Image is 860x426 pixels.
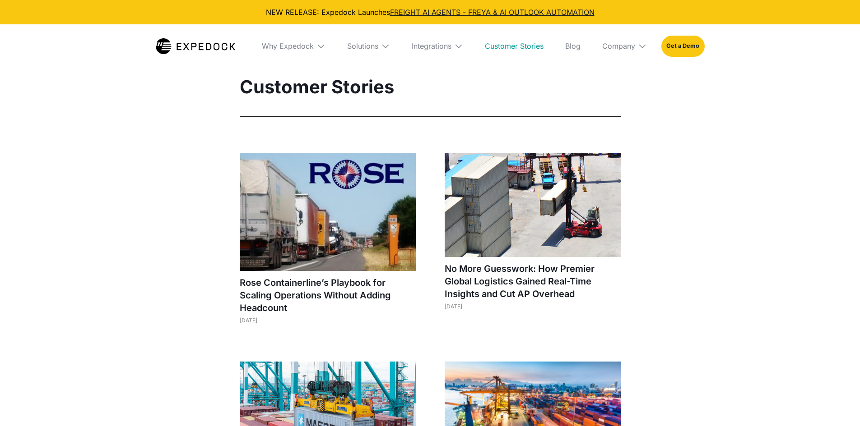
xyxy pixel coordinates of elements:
a: Blog [558,24,588,68]
h1: Rose Containerline’s Playbook for Scaling Operations Without Adding Headcount [240,276,416,314]
a: Get a Demo [661,36,704,56]
h1: Customer Stories [240,76,621,98]
div: NEW RELEASE: Expedock Launches [7,7,853,17]
a: Customer Stories [478,24,551,68]
div: Integrations [412,41,451,50]
a: FREIGHT AI AGENTS - FREYA & AI OUTLOOK AUTOMATION [390,8,595,17]
a: Rose Containerline’s Playbook for Scaling Operations Without Adding Headcount[DATE] [240,153,416,333]
div: Company [602,41,635,50]
div: [DATE] [240,317,416,324]
div: Why Expedock [262,41,314,50]
div: Solutions [347,41,378,50]
a: No More Guesswork: How Premier Global Logistics Gained Real-Time Insights and Cut AP Overhead[DATE] [445,153,621,319]
h1: No More Guesswork: How Premier Global Logistics Gained Real-Time Insights and Cut AP Overhead [445,262,621,300]
div: [DATE] [445,303,621,310]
